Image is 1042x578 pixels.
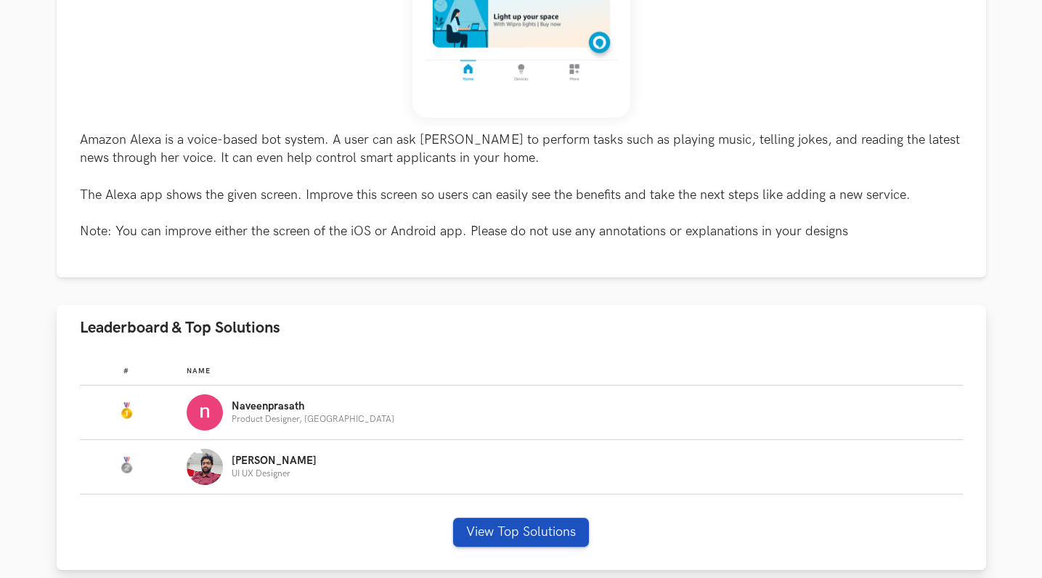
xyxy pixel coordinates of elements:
[57,351,986,570] div: Leaderboard & Top Solutions
[187,367,211,375] span: Name
[187,449,223,485] img: Profile photo
[80,131,963,240] p: Amazon Alexa is a voice-based bot system. A user can ask [PERSON_NAME] to perform tasks such as p...
[123,367,129,375] span: #
[80,318,280,338] span: Leaderboard & Top Solutions
[232,401,394,412] p: Naveenprasath
[232,469,317,479] p: UI UX Designer
[453,518,589,547] button: View Top Solutions
[57,305,986,351] button: Leaderboard & Top Solutions
[118,457,135,474] img: Silver Medal
[118,402,135,420] img: Gold Medal
[187,394,223,431] img: Profile photo
[232,455,317,467] p: [PERSON_NAME]
[80,355,963,494] table: Leaderboard
[232,415,394,424] p: Product Designer, [GEOGRAPHIC_DATA]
